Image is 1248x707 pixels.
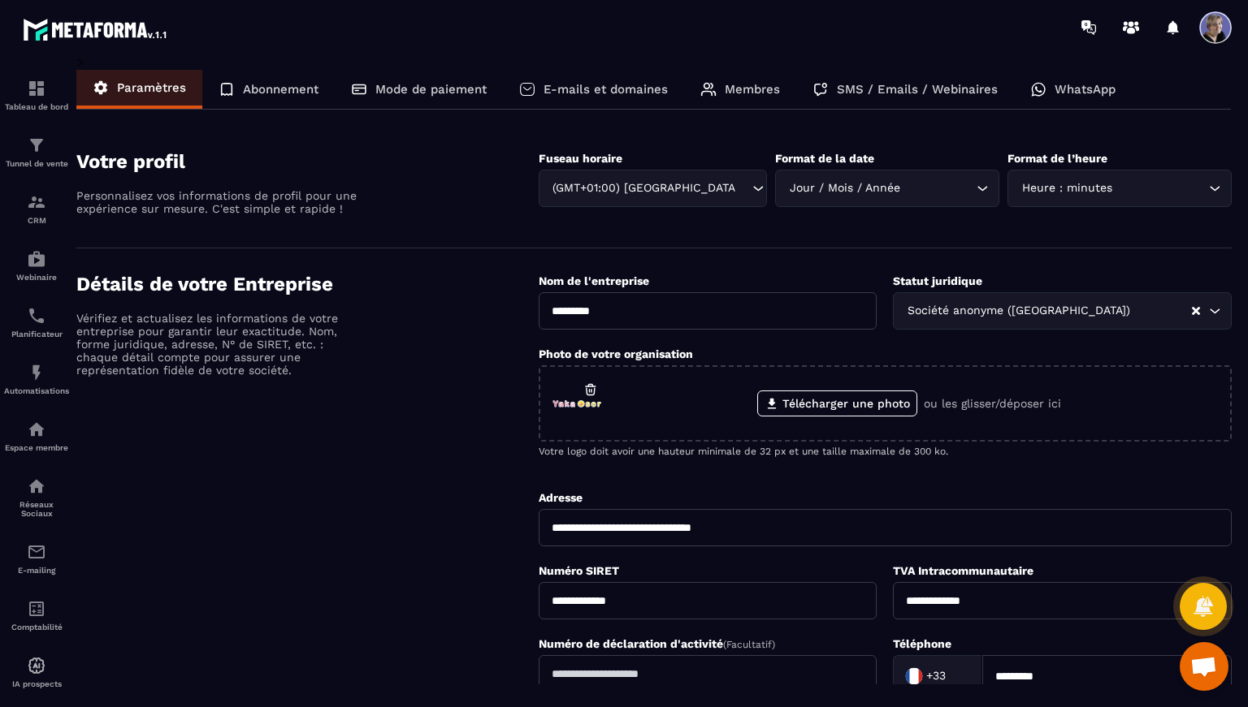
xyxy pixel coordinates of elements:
[893,637,951,650] label: Téléphone
[1192,305,1200,317] button: Clear Selected
[4,443,69,452] p: Espace membre
[27,363,46,382] img: automations
[837,82,998,97] p: SMS / Emails / Webinaires
[539,170,768,207] div: Search for option
[4,67,69,123] a: formationformationTableau de bord
[23,15,169,44] img: logo
[893,292,1232,330] div: Search for option
[76,150,539,173] h4: Votre profil
[4,216,69,225] p: CRM
[4,407,69,464] a: automationsautomationsEspace membre
[76,273,539,295] h4: Détails de votre Entreprise
[27,79,46,98] img: formation
[243,82,318,97] p: Abonnement
[903,302,1133,320] span: Société anonyme ([GEOGRAPHIC_DATA])
[1007,152,1107,165] label: Format de l’heure
[4,530,69,587] a: emailemailE-mailing
[117,80,186,95] p: Paramètres
[723,639,775,650] span: (Facultatif)
[4,587,69,644] a: accountantaccountantComptabilité
[725,82,780,97] p: Membres
[893,655,982,697] div: Search for option
[27,192,46,212] img: formation
[539,274,649,287] label: Nom de l'entreprise
[4,386,69,395] p: Automatisations
[4,330,69,338] p: Planificateur
[4,500,69,518] p: Réseaux Sociaux
[4,679,69,688] p: IA prospects
[4,273,69,282] p: Webinaire
[736,179,748,197] input: Search for option
[949,664,965,688] input: Search for option
[4,623,69,632] p: Comptabilité
[1116,179,1205,197] input: Search for option
[775,152,874,165] label: Format de la date
[27,656,46,675] img: automations
[4,180,69,237] a: formationformationCRM
[1007,170,1232,207] div: Search for option
[27,306,46,325] img: scheduler
[27,542,46,562] img: email
[27,599,46,619] img: accountant
[27,136,46,155] img: formation
[539,446,1232,457] p: Votre logo doit avoir une hauteur minimale de 32 px et une taille maximale de 300 ko.
[27,420,46,439] img: automations
[786,179,903,197] span: Jour / Mois / Année
[549,179,737,197] span: (GMT+01:00) [GEOGRAPHIC_DATA]
[4,294,69,351] a: schedulerschedulerPlanificateur
[4,159,69,168] p: Tunnel de vente
[76,312,361,377] p: Vérifiez et actualisez les informations de votre entreprise pour garantir leur exactitude. Nom, f...
[539,152,622,165] label: Fuseau horaire
[926,668,946,684] span: +33
[539,347,693,360] label: Photo de votre organisation
[1133,302,1190,320] input: Search for option
[757,390,917,416] label: Télécharger une photo
[1055,82,1116,97] p: WhatsApp
[4,237,69,294] a: automationsautomationsWebinaire
[775,170,999,207] div: Search for option
[898,660,930,692] img: Country Flag
[893,564,1033,577] label: TVA Intracommunautaire
[27,249,46,269] img: automations
[4,351,69,407] a: automationsautomationsAutomatisations
[539,564,619,577] label: Numéro SIRET
[4,464,69,530] a: social-networksocial-networkRéseaux Sociaux
[27,476,46,496] img: social-network
[375,82,487,97] p: Mode de paiement
[893,274,982,287] label: Statut juridique
[903,179,973,197] input: Search for option
[4,102,69,111] p: Tableau de bord
[544,82,668,97] p: E-mails et domaines
[4,123,69,180] a: formationformationTunnel de vente
[4,566,69,575] p: E-mailing
[76,189,361,215] p: Personnalisez vos informations de profil pour une expérience sur mesure. C'est simple et rapide !
[1180,642,1228,691] a: Ouvrir le chat
[1018,179,1116,197] span: Heure : minutes
[539,491,583,504] label: Adresse
[539,637,775,650] label: Numéro de déclaration d'activité
[924,397,1061,410] p: ou les glisser/déposer ici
